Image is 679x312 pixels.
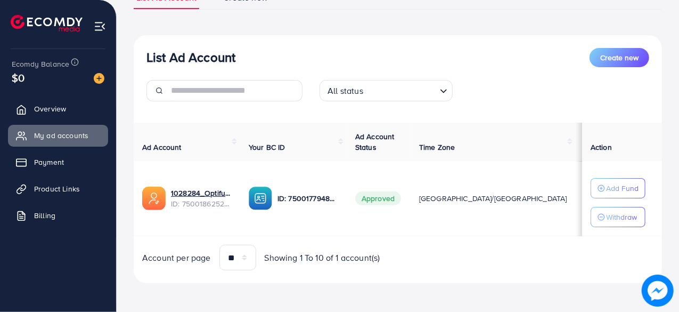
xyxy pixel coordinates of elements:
[34,130,88,141] span: My ad accounts
[94,20,106,33] img: menu
[591,178,645,198] button: Add Fund
[277,192,338,205] p: ID: 7500177948360687624
[34,103,66,114] span: Overview
[8,178,108,199] a: Product Links
[142,142,182,153] span: Ad Account
[325,83,365,99] span: All status
[34,183,80,194] span: Product Links
[8,205,108,226] a: Billing
[34,210,55,221] span: Billing
[366,81,436,99] input: Search for option
[590,48,649,67] button: Create new
[355,131,395,153] span: Ad Account Status
[265,252,380,264] span: Showing 1 To 10 of 1 account(s)
[591,207,645,227] button: Withdraw
[591,142,612,153] span: Action
[142,187,166,210] img: ic-ads-acc.e4c84228.svg
[146,50,235,65] h3: List Ad Account
[419,142,455,153] span: Time Zone
[11,15,83,31] img: logo
[600,52,639,63] span: Create new
[171,198,232,209] span: ID: 7500186252327731208
[606,182,639,195] p: Add Fund
[171,188,232,210] div: <span class='underline'>1028284_Optifume_1746273331232</span></br>7500186252327731208
[34,157,64,167] span: Payment
[249,142,285,153] span: Your BC ID
[8,125,108,146] a: My ad accounts
[249,187,272,210] img: ic-ba-acc.ded83a64.svg
[142,252,211,264] span: Account per page
[12,70,24,85] span: $0
[606,211,637,223] p: Withdraw
[642,275,674,307] img: image
[8,151,108,173] a: Payment
[355,191,401,205] span: Approved
[94,73,104,84] img: image
[419,193,567,204] span: [GEOGRAPHIC_DATA]/[GEOGRAPHIC_DATA]
[8,98,108,119] a: Overview
[320,80,453,101] div: Search for option
[12,59,69,69] span: Ecomdy Balance
[171,188,232,198] a: 1028284_Optifume_1746273331232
